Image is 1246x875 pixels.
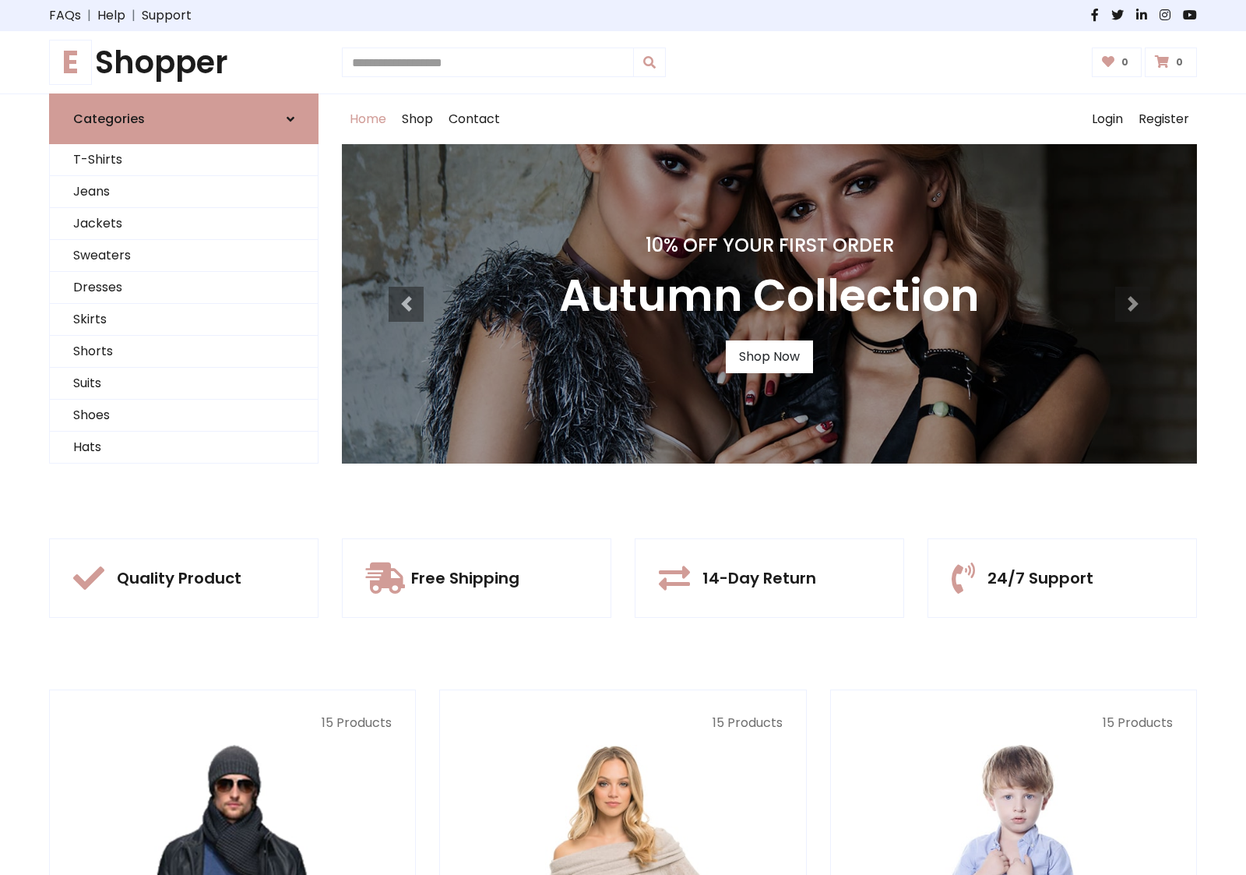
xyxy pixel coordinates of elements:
a: Jackets [50,208,318,240]
h1: Shopper [49,44,319,81]
a: Shop [394,94,441,144]
h3: Autumn Collection [559,270,980,322]
a: Shorts [50,336,318,368]
a: 0 [1092,48,1142,77]
span: 0 [1172,55,1187,69]
a: Sweaters [50,240,318,272]
a: Shop Now [726,340,813,373]
span: | [125,6,142,25]
a: Home [342,94,394,144]
a: T-Shirts [50,144,318,176]
a: Skirts [50,304,318,336]
a: Jeans [50,176,318,208]
h4: 10% Off Your First Order [559,235,980,257]
a: Register [1131,94,1197,144]
a: EShopper [49,44,319,81]
h5: 14-Day Return [702,569,816,587]
a: Shoes [50,400,318,432]
a: FAQs [49,6,81,25]
h5: Quality Product [117,569,241,587]
span: | [81,6,97,25]
span: E [49,40,92,85]
a: Suits [50,368,318,400]
a: Dresses [50,272,318,304]
a: Categories [49,93,319,144]
a: Login [1084,94,1131,144]
p: 15 Products [854,714,1173,732]
h5: Free Shipping [411,569,519,587]
h5: 24/7 Support [987,569,1093,587]
a: Hats [50,432,318,464]
a: Support [142,6,192,25]
span: 0 [1118,55,1132,69]
p: 15 Products [73,714,392,732]
a: Contact [441,94,508,144]
a: 0 [1145,48,1197,77]
a: Help [97,6,125,25]
h6: Categories [73,111,145,126]
p: 15 Products [463,714,782,732]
